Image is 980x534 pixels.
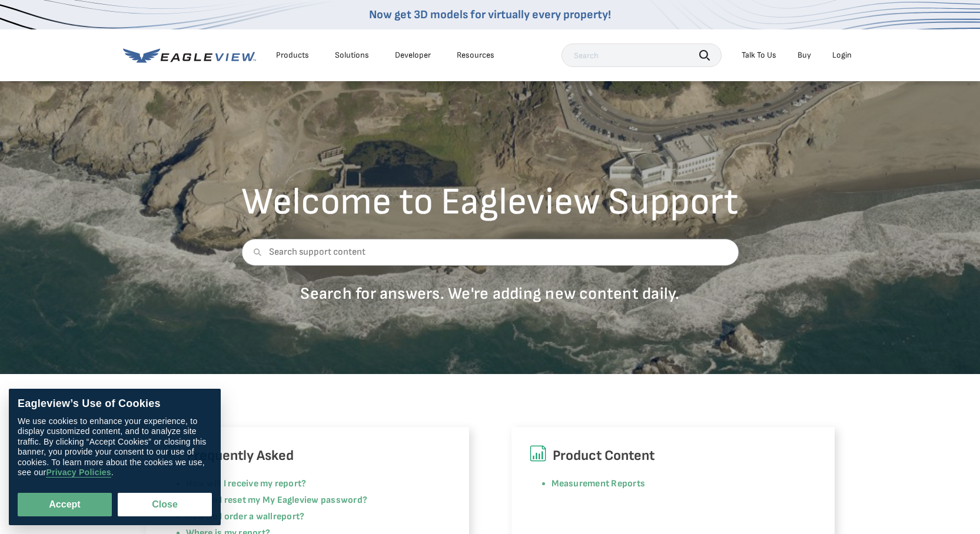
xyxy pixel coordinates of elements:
a: How do I order a wall [186,511,273,522]
div: Solutions [335,50,369,61]
a: How do I reset my My Eagleview password? [186,495,368,506]
div: Resources [457,50,494,61]
a: Buy [798,50,811,61]
a: Privacy Policies [46,468,111,478]
div: Eagleview’s Use of Cookies [18,398,212,410]
div: Login [832,50,852,61]
input: Search [562,44,722,67]
a: ? [300,511,304,522]
div: We use cookies to enhance your experience, to display customized content, and to analyze site tra... [18,416,212,478]
div: Talk To Us [742,50,776,61]
div: Products [276,50,309,61]
a: Now get 3D models for virtually every property! [369,8,611,22]
a: report [273,511,300,522]
input: Search support content [241,239,739,266]
button: Accept [18,493,112,516]
p: Search for answers. We're adding new content daily. [241,283,739,304]
h6: Frequently Asked [164,445,451,467]
a: How will I receive my report? [186,478,307,489]
h2: Welcome to Eagleview Support [241,183,739,221]
button: Close [118,493,212,516]
h6: Product Content [529,445,817,467]
a: Developer [395,50,431,61]
a: Measurement Reports [552,478,646,489]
